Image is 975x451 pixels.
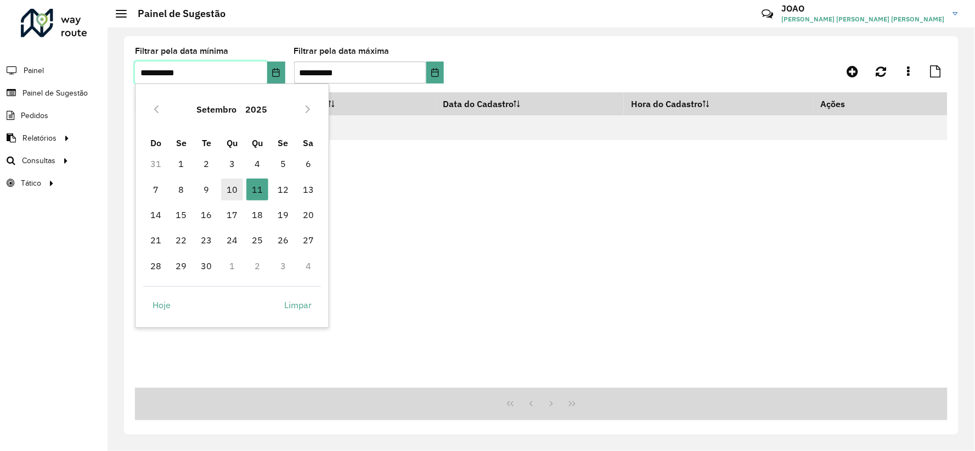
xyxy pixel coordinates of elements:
[297,229,319,251] span: 27
[192,96,241,123] button: Choose Month
[296,151,321,176] td: 6
[813,92,879,115] th: Ações
[227,137,238,148] span: Qu
[170,153,192,175] span: 1
[194,177,219,202] td: 9
[297,153,319,175] span: 6
[246,153,268,175] span: 4
[135,83,329,327] div: Choose Date
[170,255,192,277] span: 29
[194,227,219,253] td: 23
[624,92,813,115] th: Hora do Cadastro
[245,177,270,202] td: 11
[221,179,243,201] span: 10
[148,101,165,118] button: Previous Month
[267,62,285,83] button: Choose Date
[303,137,314,148] span: Sa
[272,204,294,226] span: 19
[168,177,194,202] td: 8
[270,177,296,202] td: 12
[143,202,168,227] td: 14
[127,8,226,20] h2: Painel de Sugestão
[22,87,88,99] span: Painel de Sugestão
[21,110,48,121] span: Pedidos
[219,177,245,202] td: 10
[297,179,319,201] span: 13
[219,227,245,253] td: 24
[145,255,167,277] span: 28
[176,137,187,148] span: Se
[145,179,167,201] span: 7
[22,132,57,144] span: Relatórios
[272,229,294,251] span: 26
[196,204,218,226] span: 16
[782,14,945,24] span: [PERSON_NAME] [PERSON_NAME] [PERSON_NAME]
[221,204,243,226] span: 17
[284,298,312,311] span: Limpar
[221,229,243,251] span: 24
[756,2,779,26] a: Contato Rápido
[245,253,270,279] td: 2
[153,298,171,311] span: Hoje
[135,115,948,140] td: Nenhum registro encontrado
[270,253,296,279] td: 3
[245,151,270,176] td: 4
[272,153,294,175] span: 5
[296,227,321,253] td: 27
[299,101,317,118] button: Next Month
[245,202,270,227] td: 18
[296,177,321,202] td: 13
[24,65,44,76] span: Painel
[436,92,624,115] th: Data do Cadastro
[145,229,167,251] span: 21
[270,227,296,253] td: 26
[135,44,228,58] label: Filtrar pela data mínima
[143,151,168,176] td: 31
[168,227,194,253] td: 22
[219,202,245,227] td: 17
[296,202,321,227] td: 20
[296,253,321,279] td: 4
[22,155,55,166] span: Consultas
[294,44,390,58] label: Filtrar pela data máxima
[196,229,218,251] span: 23
[196,153,218,175] span: 2
[170,204,192,226] span: 15
[196,255,218,277] span: 30
[194,202,219,227] td: 16
[241,96,272,123] button: Choose Year
[278,137,288,148] span: Se
[245,227,270,253] td: 25
[202,137,211,148] span: Te
[168,253,194,279] td: 29
[143,177,168,202] td: 7
[150,137,161,148] span: Do
[170,229,192,251] span: 22
[143,227,168,253] td: 21
[143,294,180,316] button: Hoje
[221,153,243,175] span: 3
[168,151,194,176] td: 1
[426,62,444,83] button: Choose Date
[21,177,41,189] span: Tático
[275,294,321,316] button: Limpar
[194,151,219,176] td: 2
[219,151,245,176] td: 3
[253,92,436,115] th: Data de Vigência
[782,3,945,14] h3: JOAO
[272,179,294,201] span: 12
[219,253,245,279] td: 1
[297,204,319,226] span: 20
[145,204,167,226] span: 14
[143,253,168,279] td: 28
[170,179,192,201] span: 8
[246,179,268,201] span: 11
[196,179,218,201] span: 9
[246,229,268,251] span: 25
[252,137,263,148] span: Qu
[168,202,194,227] td: 15
[270,202,296,227] td: 19
[194,253,219,279] td: 30
[246,204,268,226] span: 18
[270,151,296,176] td: 5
